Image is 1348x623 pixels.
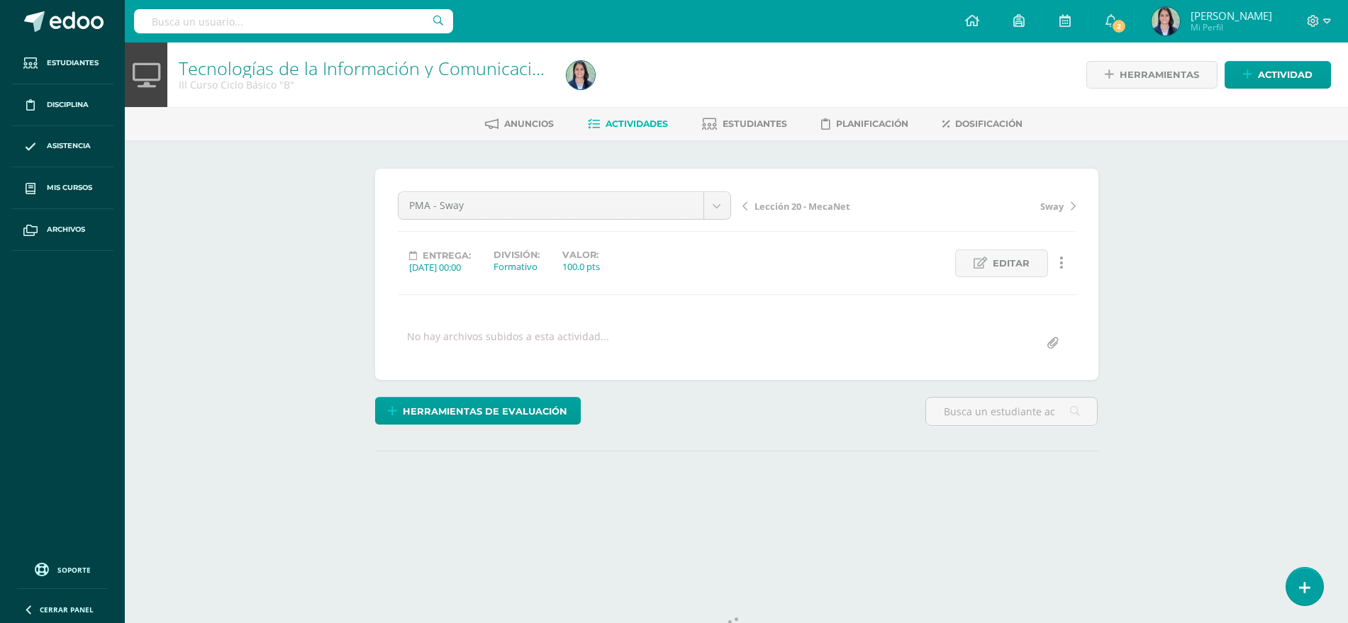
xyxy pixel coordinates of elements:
[567,61,595,89] img: 62e92574996ec88c99bdf881e5f38441.png
[409,261,471,274] div: [DATE] 00:00
[606,118,668,129] span: Actividades
[993,250,1030,276] span: Editar
[47,57,99,69] span: Estudiantes
[562,249,600,260] label: Valor:
[754,200,850,213] span: Lección 20 - MecaNet
[47,99,89,111] span: Disciplina
[926,398,1097,425] input: Busca un estudiante aquí...
[742,198,909,213] a: Lección 20 - MecaNet
[1258,62,1313,88] span: Actividad
[57,565,91,575] span: Soporte
[11,43,113,84] a: Estudiantes
[909,198,1076,213] a: Sway
[562,260,600,273] div: 100.0 pts
[942,113,1023,135] a: Dosificación
[17,559,108,578] a: Soporte
[494,249,540,260] label: División:
[1040,200,1064,213] span: Sway
[1111,18,1127,34] span: 2
[179,56,670,80] a: Tecnologías de la Información y Comunicación: Computación
[485,113,554,135] a: Anuncios
[504,118,554,129] span: Anuncios
[1152,7,1180,35] img: 62e92574996ec88c99bdf881e5f38441.png
[407,330,609,357] div: No hay archivos subidos a esta actividad...
[375,397,581,425] a: Herramientas de evaluación
[494,260,540,273] div: Formativo
[409,192,693,219] span: PMA - Sway
[836,118,908,129] span: Planificación
[1086,61,1218,89] a: Herramientas
[134,9,453,33] input: Busca un usuario...
[588,113,668,135] a: Actividades
[47,140,91,152] span: Asistencia
[179,58,550,78] h1: Tecnologías de la Información y Comunicación: Computación
[11,84,113,126] a: Disciplina
[47,224,85,235] span: Archivos
[11,126,113,168] a: Asistencia
[1191,9,1272,23] span: [PERSON_NAME]
[47,182,92,193] span: Mis cursos
[423,250,471,261] span: Entrega:
[723,118,787,129] span: Estudiantes
[11,209,113,251] a: Archivos
[821,113,908,135] a: Planificación
[399,192,730,219] a: PMA - Sway
[702,113,787,135] a: Estudiantes
[955,118,1023,129] span: Dosificación
[40,605,94,614] span: Cerrar panel
[179,78,550,91] div: III Curso Ciclo Básico 'B'
[1120,62,1199,88] span: Herramientas
[1191,21,1272,33] span: Mi Perfil
[1225,61,1331,89] a: Actividad
[403,398,567,425] span: Herramientas de evaluación
[11,167,113,209] a: Mis cursos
